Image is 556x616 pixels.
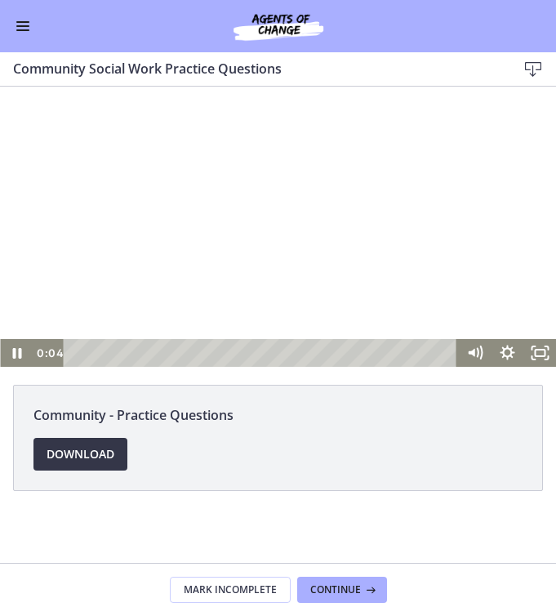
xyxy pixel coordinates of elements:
a: Download [33,438,127,471]
span: Continue [310,583,361,596]
div: Playbar [75,252,450,280]
span: Community - Practice Questions [33,405,523,425]
button: Enable menu [13,16,33,36]
button: Mute [458,252,491,280]
span: Mark Incomplete [184,583,277,596]
button: Fullscreen [523,252,556,280]
button: Show settings menu [491,252,523,280]
button: Continue [297,577,387,603]
button: Mark Incomplete [170,577,291,603]
img: Agents of Change [197,10,360,42]
span: Download [47,444,114,464]
h3: Community Social Work Practice Questions [13,59,491,78]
